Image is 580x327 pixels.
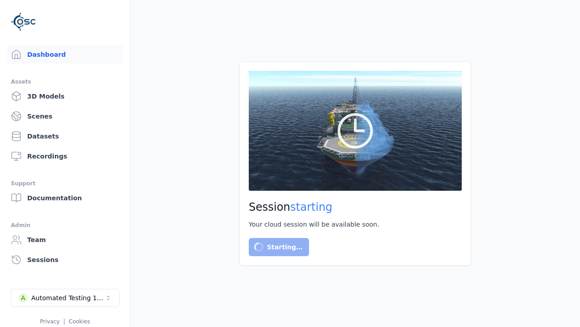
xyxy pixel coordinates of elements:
[11,76,119,87] div: Assets
[7,147,123,165] a: Recordings
[19,293,28,302] div: A
[63,318,65,325] span: |
[7,189,123,207] a: Documentation
[249,220,462,229] div: Your cloud session will be available soon.
[249,238,309,256] button: Starting…
[7,127,123,145] a: Datasets
[7,107,123,125] a: Scenes
[7,87,123,105] a: 3D Models
[69,318,90,325] a: Cookies
[11,289,120,307] button: Select a workspace
[11,178,119,189] div: Support
[31,293,105,302] div: Automated Testing 1 - Playwright
[249,200,462,214] h2: Session
[7,45,123,64] a: Dashboard
[7,251,123,269] a: Sessions
[11,220,119,231] div: Admin
[40,318,59,325] a: Privacy
[290,201,333,213] span: starting
[7,231,123,249] a: Team
[11,9,36,35] img: Logo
